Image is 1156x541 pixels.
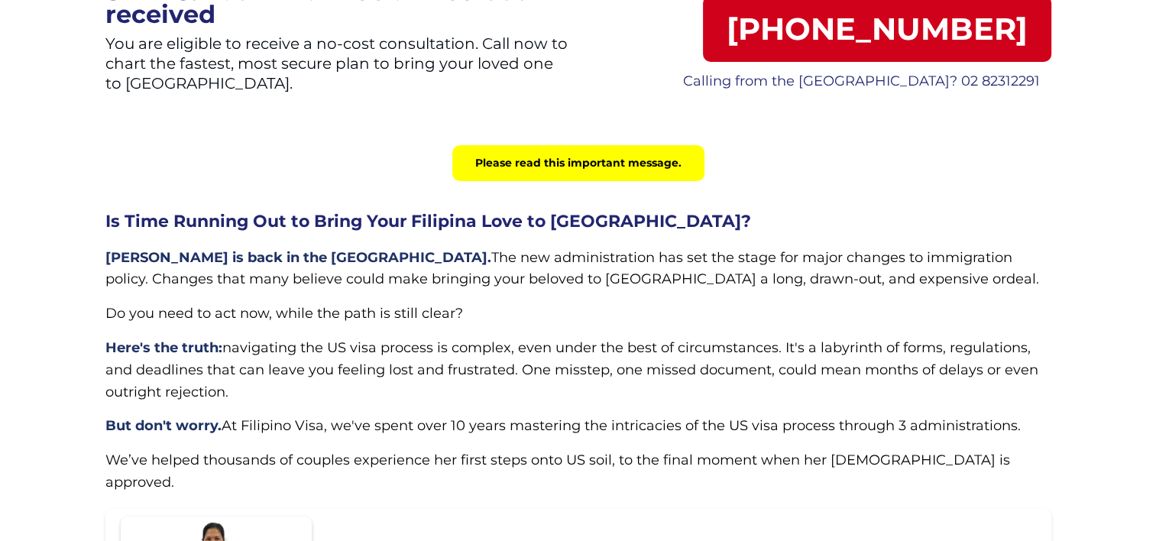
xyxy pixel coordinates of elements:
[105,305,463,322] span: Do you need to act now, while the path is still clear?
[105,339,1038,400] span: navigating the US visa process is complex, even under the best of circumstances. It's a labyrinth...
[222,417,1021,434] span: At Filipino Visa, we've spent over 10 years mastering the intricacies of the US visa process thro...
[105,417,222,434] span: But don't worry.
[452,145,704,181] div: Please read this important message.
[105,212,1051,232] h2: Is Time Running Out to Bring Your Filipina Love to [GEOGRAPHIC_DATA]?
[672,70,1051,93] p: Calling from the [GEOGRAPHIC_DATA]? 02 82312291
[105,452,1010,491] span: We’ve helped thousands of couples experience her first steps onto US soil, to the final moment wh...
[105,249,491,266] span: [PERSON_NAME] is back in the [GEOGRAPHIC_DATA].
[105,249,1039,288] span: The new administration has set the stage for major changes to immigration policy. Changes that ma...
[105,34,569,105] p: You are eligible to receive a no-cost consultation. Call now to chart the fastest, most secure pl...
[105,339,222,356] span: Here's the truth:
